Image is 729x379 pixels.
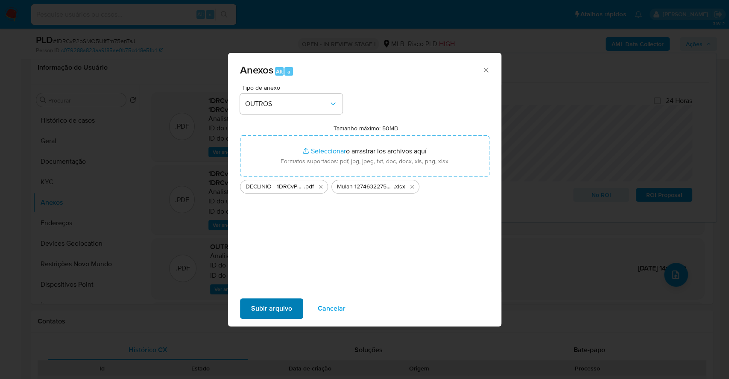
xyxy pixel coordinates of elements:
button: Eliminar Mulan 1274632275_2025_10_07_09_00_22.xlsx [407,182,417,192]
span: .pdf [304,182,314,191]
span: Tipo de anexo [242,85,345,91]
button: OUTROS [240,94,343,114]
span: Alt [276,68,283,76]
span: Mulan 1274632275_2025_10_07_09_00_22 [337,182,394,191]
button: Eliminar DECLINIO - 1DRCvP2pSMO5U1tTm75enTaJ - CNPJ 36351827000278 - TGF COMERCIO E SERVICOS LTDA... [316,182,326,192]
span: a [287,68,290,76]
button: Subir arquivo [240,298,303,319]
span: Anexos [240,62,273,77]
button: Cerrar [482,66,489,73]
label: Tamanho máximo: 50MB [334,124,398,132]
ul: Archivos seleccionados [240,176,489,194]
span: DECLINIO - 1DRCvP2pSMO5U1tTm75enTaJ - CNPJ 36351827000278 - TGF COMERCIO E SERVICOS LTDA - Docume... [246,182,304,191]
span: Cancelar [318,299,345,318]
span: Subir arquivo [251,299,292,318]
span: .xlsx [394,182,405,191]
button: Cancelar [307,298,357,319]
span: OUTROS [245,100,329,108]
